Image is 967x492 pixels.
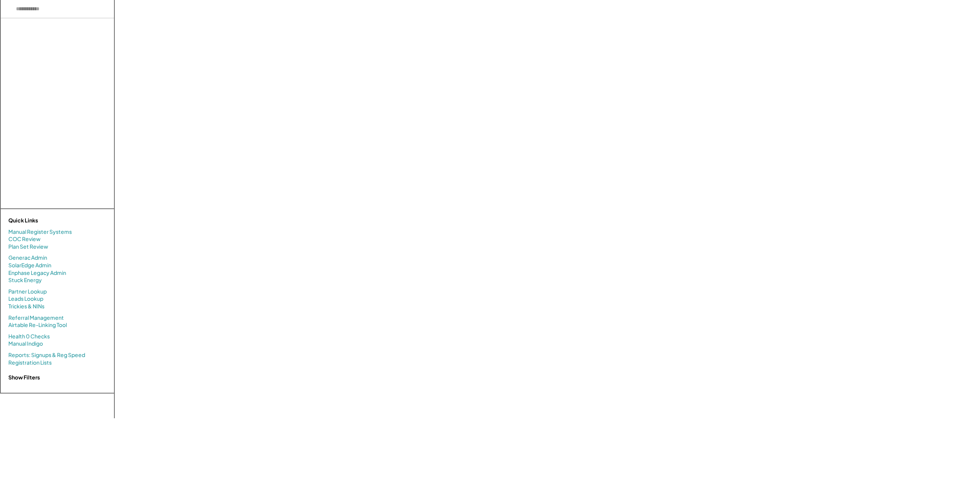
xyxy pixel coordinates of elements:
[8,374,40,381] strong: Show Filters
[8,359,52,367] a: Registration Lists
[8,217,84,224] div: Quick Links
[8,243,48,251] a: Plan Set Review
[8,228,72,236] a: Manual Register Systems
[8,269,66,277] a: Enphase Legacy Admin
[8,295,43,303] a: Leads Lookup
[8,262,51,269] a: SolarEdge Admin
[8,340,43,348] a: Manual Indigo
[8,276,42,284] a: Stuck Energy
[8,303,44,310] a: Trickies & NINs
[8,314,64,322] a: Referral Management
[8,321,67,329] a: Airtable Re-Linking Tool
[8,288,47,295] a: Partner Lookup
[8,235,41,243] a: COC Review
[8,351,85,359] a: Reports: Signups & Reg Speed
[8,333,50,340] a: Health 0 Checks
[8,254,47,262] a: Generac Admin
